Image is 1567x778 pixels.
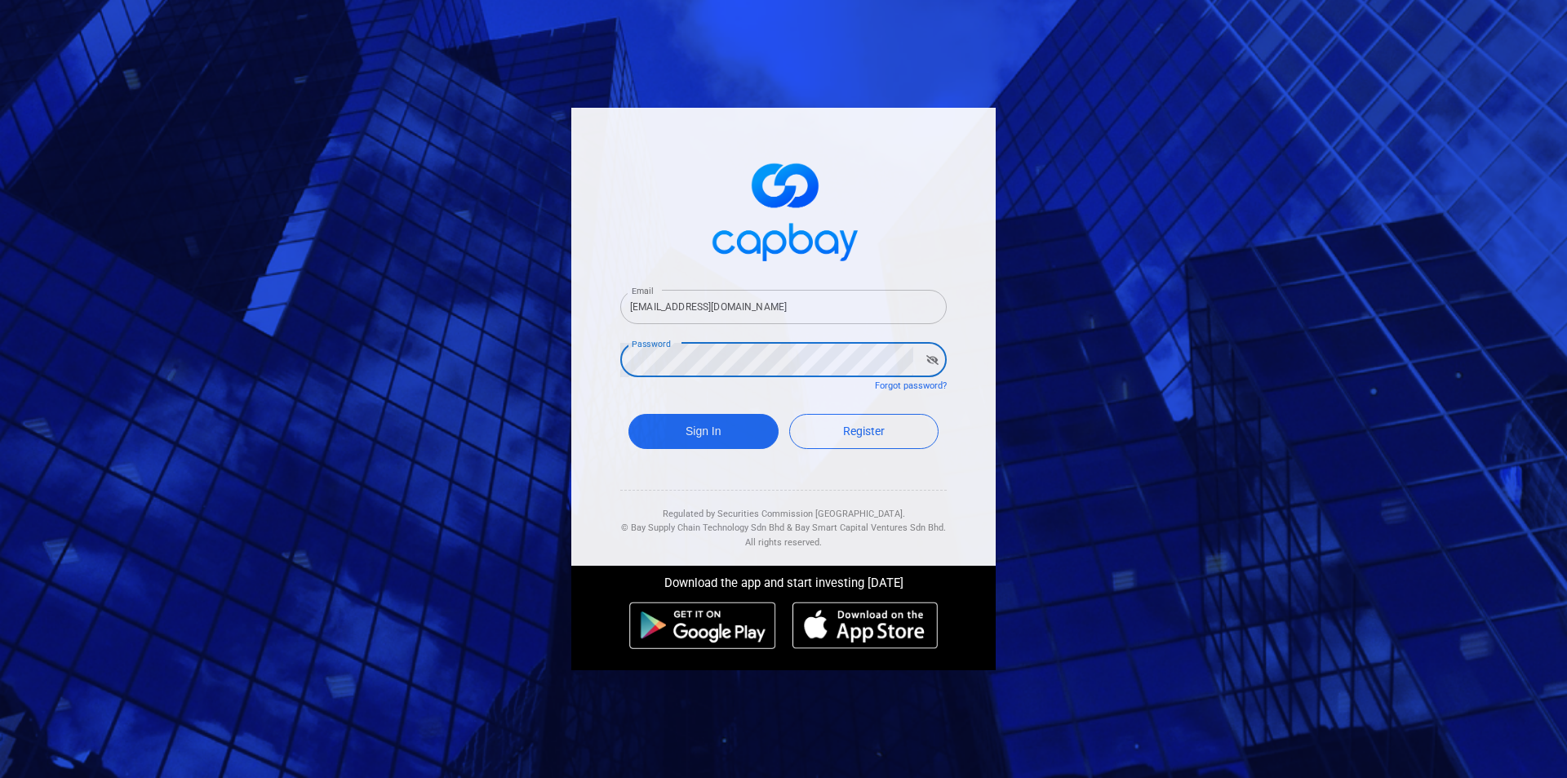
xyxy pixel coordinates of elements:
[620,491,947,550] div: Regulated by Securities Commission [GEOGRAPHIC_DATA]. & All rights reserved.
[792,602,938,649] img: ios
[629,602,776,649] img: android
[621,522,784,533] span: © Bay Supply Chain Technology Sdn Bhd
[559,566,1008,594] div: Download the app and start investing [DATE]
[702,149,865,270] img: logo
[875,380,947,391] a: Forgot password?
[795,522,946,533] span: Bay Smart Capital Ventures Sdn Bhd.
[632,285,653,297] label: Email
[632,338,671,350] label: Password
[628,414,779,449] button: Sign In
[843,425,885,438] span: Register
[789,414,939,449] a: Register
